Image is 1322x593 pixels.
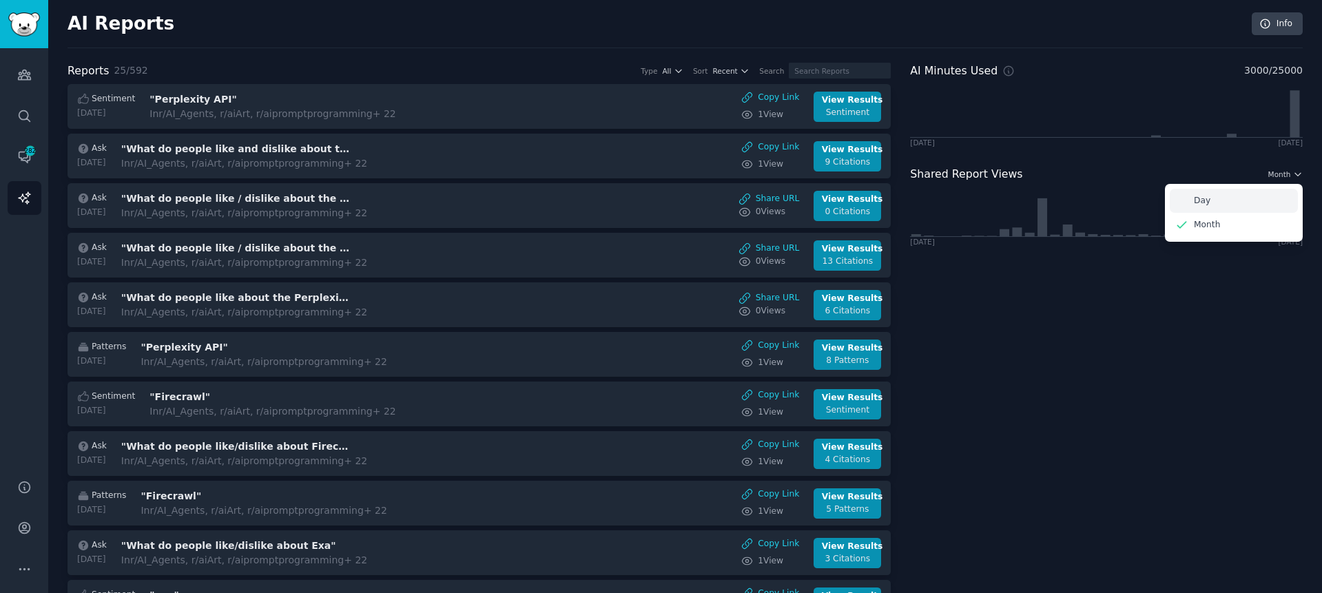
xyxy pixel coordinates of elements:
[92,391,135,403] span: Sentiment
[822,441,874,454] div: View Results
[789,63,891,79] input: Search Reports
[77,355,126,368] div: [DATE]
[1244,63,1303,78] span: 3000 / 25000
[822,404,874,417] div: Sentiment
[741,141,800,154] button: Copy Link
[68,481,891,526] a: Patterns[DATE]"Firecrawl"Inr/AI_Agents, r/aiArt, r/aipromptprogramming+ 22Copy Link1ViewView Resu...
[739,193,799,205] a: Share URL
[822,355,874,367] div: 8 Patterns
[822,94,874,107] div: View Results
[814,191,881,221] a: View Results0 Citations
[822,293,874,305] div: View Results
[910,138,935,147] div: [DATE]
[92,440,107,452] span: Ask
[822,541,874,553] div: View Results
[77,157,107,169] div: [DATE]
[814,92,881,122] a: View ResultsSentiment
[121,553,367,568] div: In r/AI_Agents, r/aiArt, r/aipromptprogramming + 22
[68,63,109,80] h2: Reports
[1268,169,1303,179] button: Month
[814,389,881,419] a: View ResultsSentiment
[121,256,367,270] div: In r/AI_Agents, r/aiArt, r/aipromptprogramming + 22
[741,555,800,568] a: 1View
[77,256,107,269] div: [DATE]
[1194,219,1220,231] p: Month
[741,357,800,369] a: 1View
[814,290,881,320] a: View Results6 Citations
[121,539,353,553] h3: "What do people like/dislike about Exa"
[149,404,395,419] div: In r/AI_Agents, r/aiArt, r/aipromptprogramming + 22
[68,84,891,129] a: Sentiment[DATE]"Perplexity API"Inr/AI_Agents, r/aiArt, r/aipromptprogramming+ 22Copy Link1ViewVie...
[641,66,657,76] div: Type
[741,340,800,352] div: Copy Link
[121,241,353,256] h3: "What do people like / dislike about the Perplexity API"
[141,489,372,503] h3: "Firecrawl"
[92,539,107,552] span: Ask
[92,490,126,502] span: Patterns
[24,146,37,156] span: 282
[814,141,881,171] a: View Results9 Citations
[822,206,874,218] div: 0 Citations
[114,65,147,76] span: 25 / 592
[741,158,800,171] a: 1View
[68,134,891,178] a: Ask[DATE]"What do people like and dislike about the Perplexity API"Inr/AI_Agents, r/aiArt, r/aipr...
[662,66,683,76] button: All
[814,340,881,370] a: View Results8 Patterns
[121,206,367,220] div: In r/AI_Agents, r/aiArt, r/aipromptprogramming + 22
[92,192,107,205] span: Ask
[739,305,799,318] a: 0Views
[141,340,372,355] h3: "Perplexity API"
[1252,12,1303,36] a: Info
[712,66,737,76] span: Recent
[77,405,135,417] div: [DATE]
[1268,169,1291,179] span: Month
[822,194,874,206] div: View Results
[92,341,126,353] span: Patterns
[822,553,874,565] div: 3 Citations
[141,355,386,369] div: In r/AI_Agents, r/aiArt, r/aipromptprogramming + 22
[741,389,800,402] div: Copy Link
[910,166,1022,183] h2: Shared Report Views
[739,242,799,255] a: Share URL
[741,439,800,451] button: Copy Link
[121,439,353,454] h3: "What do people like/dislike about Firecrawl"
[92,291,107,304] span: Ask
[92,143,107,155] span: Ask
[121,156,367,171] div: In r/AI_Agents, r/aiArt, r/aipromptprogramming + 22
[814,488,881,519] a: View Results5 Patterns
[814,439,881,469] a: View Results4 Citations
[68,530,891,575] a: Ask[DATE]"What do people like/dislike about Exa"Inr/AI_Agents, r/aiArt, r/aipromptprogramming+ 22...
[741,506,800,518] a: 1View
[121,305,367,320] div: In r/AI_Agents, r/aiArt, r/aipromptprogramming + 22
[92,93,135,105] span: Sentiment
[1278,138,1303,147] div: [DATE]
[121,454,367,468] div: In r/AI_Agents, r/aiArt, r/aipromptprogramming + 22
[822,342,874,355] div: View Results
[741,538,800,550] button: Copy Link
[741,456,800,468] a: 1View
[77,504,126,517] div: [DATE]
[68,332,891,377] a: Patterns[DATE]"Perplexity API"Inr/AI_Agents, r/aiArt, r/aipromptprogramming+ 22Copy Link1ViewView...
[741,92,800,104] button: Copy Link
[739,206,799,218] a: 0Views
[741,488,800,501] button: Copy Link
[68,282,891,327] a: Ask[DATE]"What do people like about the Perplexity API"Inr/AI_Agents, r/aiArt, r/aipromptprogramm...
[149,390,381,404] h3: "Firecrawl"
[822,156,874,169] div: 9 Citations
[822,392,874,404] div: View Results
[68,233,891,278] a: Ask[DATE]"What do people like / dislike about the Perplexity API"Inr/AI_Agents, r/aiArt, r/aiprom...
[759,66,784,76] div: Search
[822,503,874,516] div: 5 Patterns
[741,406,800,419] a: 1View
[149,92,381,107] h3: "Perplexity API"
[822,243,874,256] div: View Results
[121,142,353,156] h3: "What do people like and dislike about the Perplexity API"
[662,66,671,76] span: All
[121,191,353,206] h3: "What do people like / dislike about the Perplexity API"
[77,306,107,318] div: [DATE]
